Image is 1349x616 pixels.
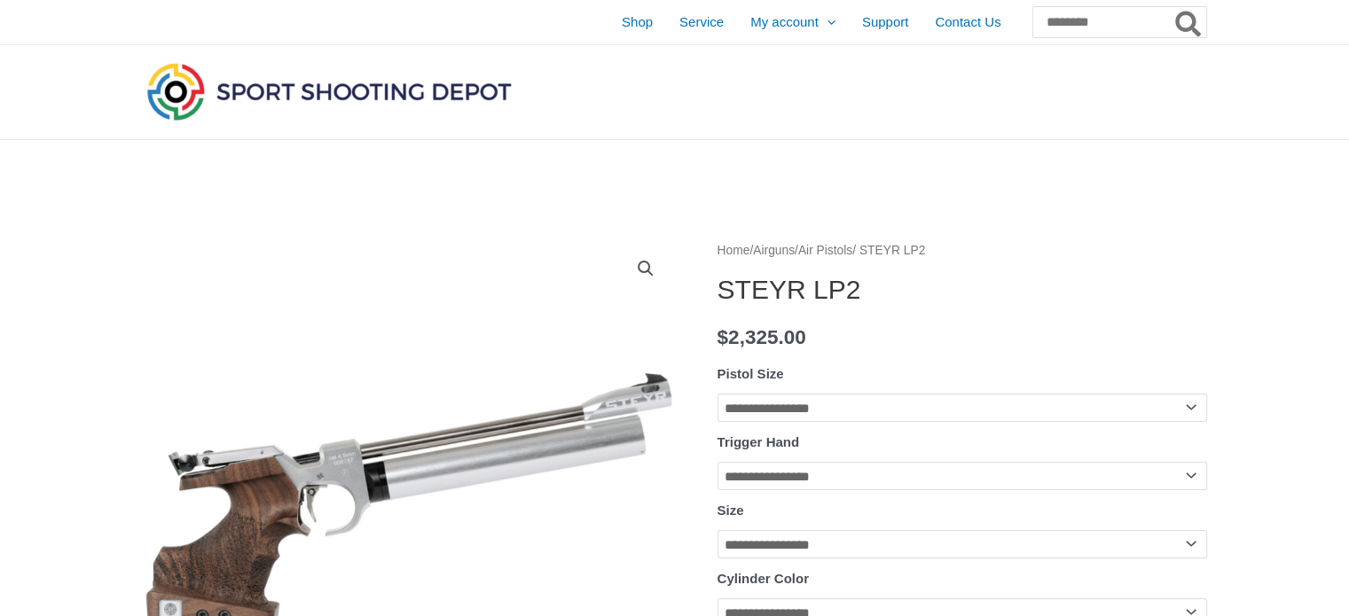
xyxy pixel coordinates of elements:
[753,244,795,257] a: Airguns
[718,244,750,257] a: Home
[143,58,515,124] img: Sport Shooting Depot
[718,571,809,586] label: Cylinder Color
[718,274,1207,306] h1: STEYR LP2
[718,239,1207,262] nav: Breadcrumb
[798,244,852,257] a: Air Pistols
[630,253,662,285] a: View full-screen image gallery
[718,326,806,348] bdi: 2,325.00
[718,326,729,348] span: $
[1172,7,1206,37] button: Search
[718,434,800,449] label: Trigger Hand
[718,503,744,518] label: Size
[718,366,784,381] label: Pistol Size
